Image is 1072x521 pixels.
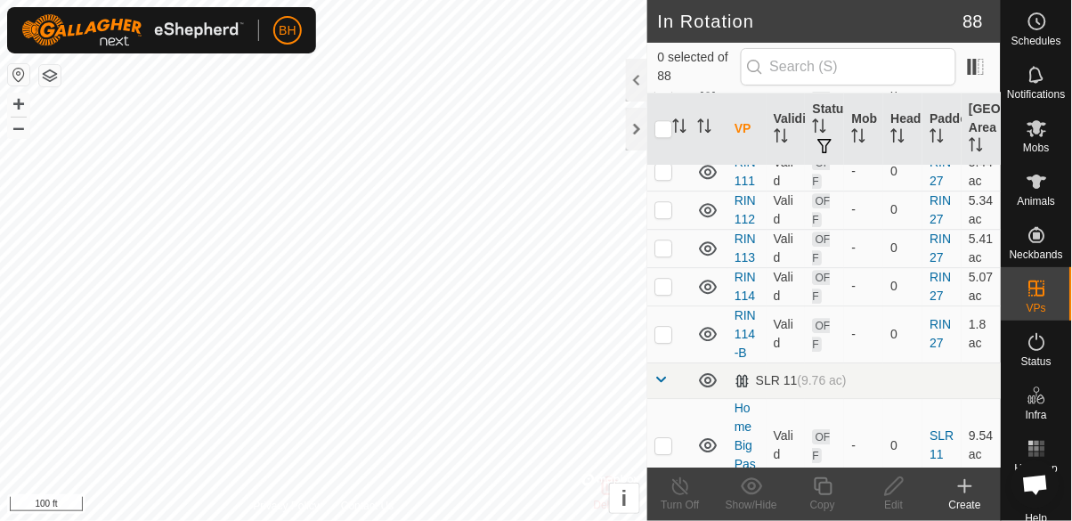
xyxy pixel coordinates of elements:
a: Privacy Policy [253,498,320,514]
div: - [851,325,876,344]
div: Turn Off [645,497,716,513]
span: Schedules [1011,36,1061,46]
p-sorticon: Activate to sort [851,131,865,145]
span: VPs [1027,303,1046,313]
p-sorticon: Activate to sort [672,121,686,135]
button: + [8,94,29,115]
td: 9.54 ac [962,398,1001,493]
th: Head [883,93,922,166]
a: RIN 27 [930,270,951,303]
div: Show/Hide [716,497,787,513]
div: Create [930,497,1001,513]
div: - [851,200,876,219]
th: Paddock [922,93,962,166]
td: 0 [883,152,922,191]
div: - [851,162,876,181]
td: Valid [767,191,806,229]
p-sorticon: Activate to sort [697,121,711,135]
a: RIN 27 [930,155,951,188]
td: 5.34 ac [962,191,1001,229]
span: i [621,486,628,510]
td: Valid [767,229,806,267]
td: 0 [883,191,922,229]
p-sorticon: Activate to sort [969,140,983,154]
th: Validity [767,93,806,166]
div: - [851,436,876,455]
div: Copy [787,497,858,513]
input: Search (S) [741,48,956,85]
td: 1.8 ac [962,305,1001,362]
td: Valid [767,305,806,362]
p-sorticon: Activate to sort [812,121,826,135]
span: OFF [812,270,830,304]
td: Valid [767,152,806,191]
td: 0 [883,398,922,493]
div: Edit [858,497,930,513]
a: RIN 114-B [735,308,756,360]
p-sorticon: Activate to sort [774,131,788,145]
a: RIN 114 [735,270,756,303]
td: 0 [883,305,922,362]
div: Open chat [1011,460,1060,509]
span: BH [279,21,296,40]
div: - [851,239,876,257]
span: 0 selected of 88 [658,48,741,85]
td: 0 [883,267,922,305]
button: Reset Map [8,64,29,85]
p-sorticon: Activate to sort [930,131,944,145]
span: Neckbands [1010,249,1063,260]
td: Valid [767,267,806,305]
th: Status [805,93,844,166]
span: OFF [812,232,830,265]
button: i [610,484,639,513]
span: Status [1021,356,1052,367]
a: Home Big Pasture [735,401,756,490]
td: 0 [883,229,922,267]
a: RIN 27 [930,232,951,265]
span: (9.76 ac) [797,373,846,387]
div: - [851,277,876,296]
a: RIN 27 [930,317,951,350]
span: OFF [812,193,830,227]
td: 5.07 ac [962,267,1001,305]
span: Mobs [1024,142,1050,153]
span: 88 [963,8,983,35]
button: – [8,117,29,138]
td: 5.44 ac [962,152,1001,191]
span: OFF [812,318,830,352]
a: Contact Us [341,498,394,514]
td: Valid [767,398,806,493]
th: [GEOGRAPHIC_DATA] Area [962,93,1001,166]
th: VP [727,93,767,166]
span: Heatmap [1015,463,1059,474]
a: RIN 113 [735,232,756,265]
span: Animals [1018,196,1056,207]
a: RIN 27 [930,193,951,226]
td: 5.41 ac [962,229,1001,267]
span: Notifications [1008,89,1066,100]
span: OFF [812,429,830,463]
th: Mob [844,93,883,166]
img: Gallagher Logo [21,14,244,46]
div: SLR 11 [735,373,847,388]
span: Infra [1026,410,1047,420]
a: RIN 112 [735,193,756,226]
h2: In Rotation [658,11,963,32]
a: RIN 111 [735,155,756,188]
p-sorticon: Activate to sort [890,131,905,145]
button: Map Layers [39,65,61,86]
a: SLR 11 [930,428,954,461]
